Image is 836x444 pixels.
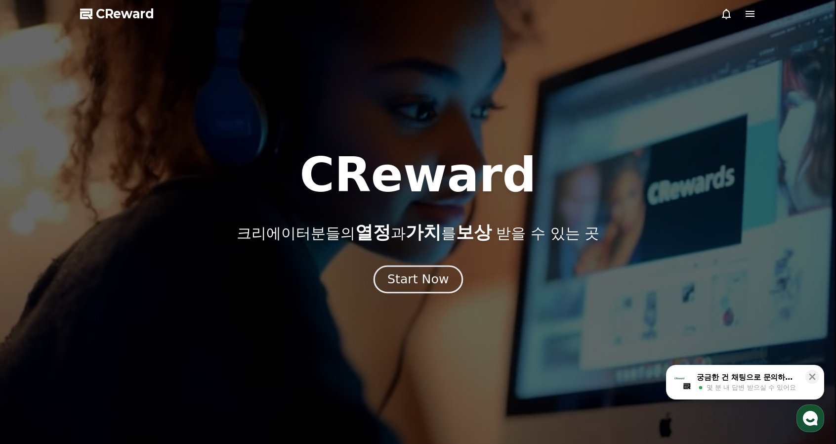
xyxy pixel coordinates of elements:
[376,276,461,285] a: Start Now
[153,328,165,336] span: 설정
[387,271,449,288] div: Start Now
[96,6,154,22] span: CReward
[65,313,127,338] a: 대화
[3,313,65,338] a: 홈
[31,328,37,336] span: 홈
[355,222,391,242] span: 열정
[373,266,462,294] button: Start Now
[406,222,441,242] span: 가치
[80,6,154,22] a: CReward
[90,329,102,337] span: 대화
[127,313,190,338] a: 설정
[237,222,599,242] p: 크리에이터분들의 과 를 받을 수 있는 곳
[456,222,492,242] span: 보상
[299,151,536,199] h1: CReward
